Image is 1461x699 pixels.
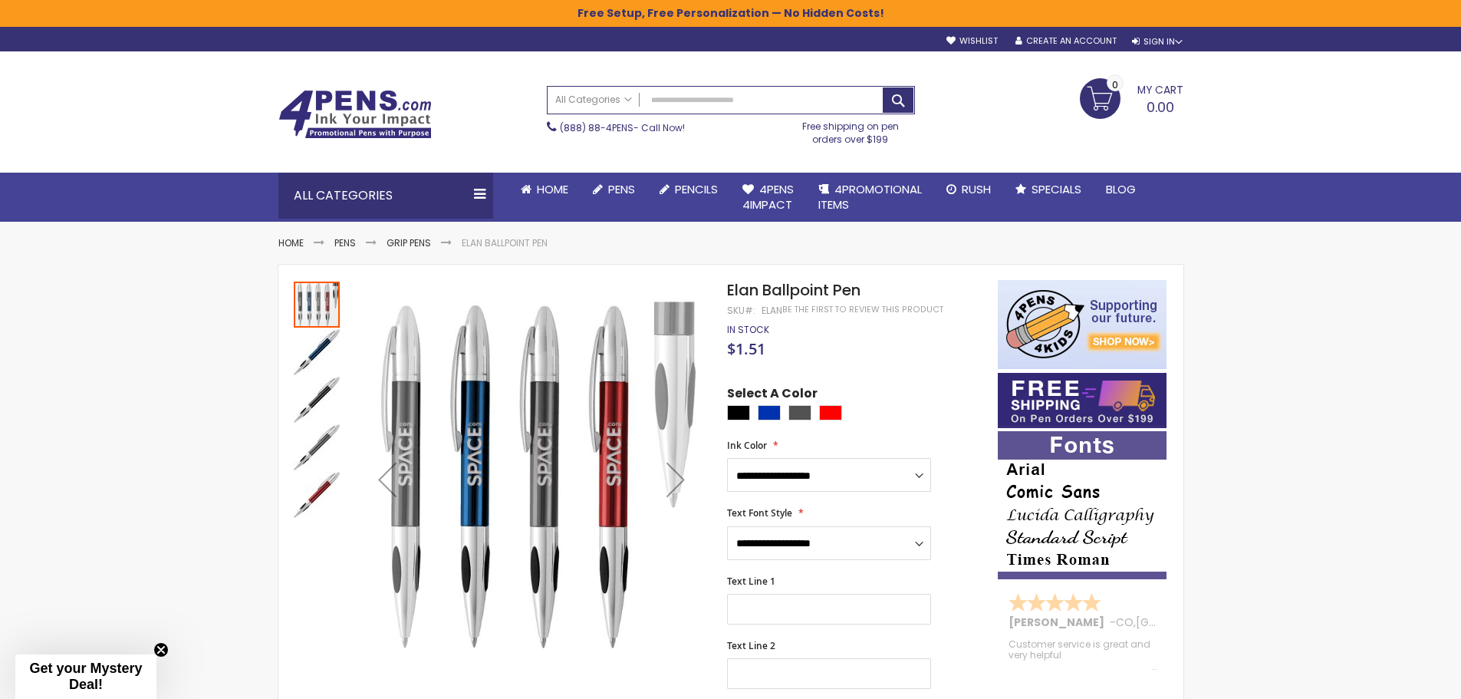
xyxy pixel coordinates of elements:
[294,424,340,470] img: Elan Ballpoint Pen
[727,506,792,519] span: Text Font Style
[758,405,781,420] div: Blue
[762,305,782,317] div: Elan
[934,173,1003,206] a: Rush
[788,405,811,420] div: Gunmetal
[727,405,750,420] div: Black
[294,423,341,470] div: Elan Ballpoint Pen
[645,280,706,678] div: Next
[294,280,341,328] div: Elan Ballpoint Pen
[727,639,775,652] span: Text Line 2
[998,280,1166,369] img: 4pens 4 kids
[819,405,842,420] div: Red
[998,373,1166,428] img: Free shipping on orders over $199
[462,237,548,249] li: Elan Ballpoint Pen
[1009,639,1157,672] div: Customer service is great and very helpful
[608,181,635,197] span: Pens
[1106,181,1136,197] span: Blog
[727,279,860,301] span: Elan Ballpoint Pen
[294,375,341,423] div: Elan Ballpoint Pen
[278,90,432,139] img: 4Pens Custom Pens and Promotional Products
[357,302,707,653] img: Elan Ballpoint Pen
[1003,173,1094,206] a: Specials
[555,94,632,106] span: All Categories
[357,280,418,678] div: Previous
[334,236,356,249] a: Pens
[727,575,775,588] span: Text Line 1
[727,304,755,317] strong: SKU
[727,385,818,406] span: Select A Color
[294,328,341,375] div: Elan Ballpoint Pen
[727,324,769,336] div: Availability
[508,173,581,206] a: Home
[1080,78,1183,117] a: 0.00 0
[806,173,934,223] a: 4PROMOTIONALITEMS
[537,181,568,197] span: Home
[742,181,794,213] span: 4Pens 4impact
[1110,615,1249,630] span: - ,
[1009,615,1110,630] span: [PERSON_NAME]
[294,377,340,423] img: Elan Ballpoint Pen
[1132,36,1183,48] div: Sign In
[946,35,998,47] a: Wishlist
[1015,35,1117,47] a: Create an Account
[1112,77,1118,92] span: 0
[548,87,640,112] a: All Categories
[786,114,915,145] div: Free shipping on pen orders over $199
[1094,173,1148,206] a: Blog
[294,470,340,518] div: Elan Ballpoint Pen
[294,329,340,375] img: Elan Ballpoint Pen
[15,654,156,699] div: Get your Mystery Deal!Close teaser
[29,661,142,692] span: Get your Mystery Deal!
[387,236,431,249] a: Grip Pens
[962,181,991,197] span: Rush
[560,121,685,134] span: - Call Now!
[278,173,493,219] div: All Categories
[294,472,340,518] img: Elan Ballpoint Pen
[727,338,765,359] span: $1.51
[581,173,647,206] a: Pens
[730,173,806,223] a: 4Pens4impact
[675,181,718,197] span: Pencils
[278,236,304,249] a: Home
[560,121,633,134] a: (888) 88-4PENS
[727,323,769,336] span: In stock
[998,431,1166,579] img: font-personalization-examples
[153,642,169,658] button: Close teaser
[647,173,730,206] a: Pencils
[727,439,767,452] span: Ink Color
[1032,181,1081,197] span: Specials
[782,304,943,315] a: Be the first to review this product
[1147,97,1174,117] span: 0.00
[818,181,922,213] span: 4PROMOTIONAL ITEMS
